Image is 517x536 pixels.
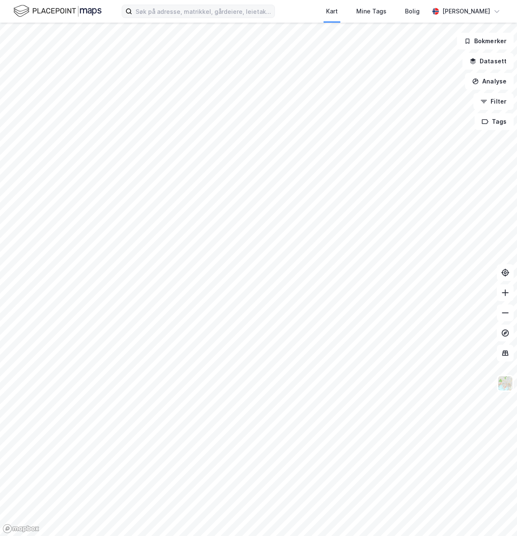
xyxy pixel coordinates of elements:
[405,6,420,16] div: Bolig
[13,4,102,18] img: logo.f888ab2527a4732fd821a326f86c7f29.svg
[132,5,274,18] input: Søk på adresse, matrikkel, gårdeiere, leietakere eller personer
[475,496,517,536] iframe: Chat Widget
[356,6,386,16] div: Mine Tags
[326,6,338,16] div: Kart
[442,6,490,16] div: [PERSON_NAME]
